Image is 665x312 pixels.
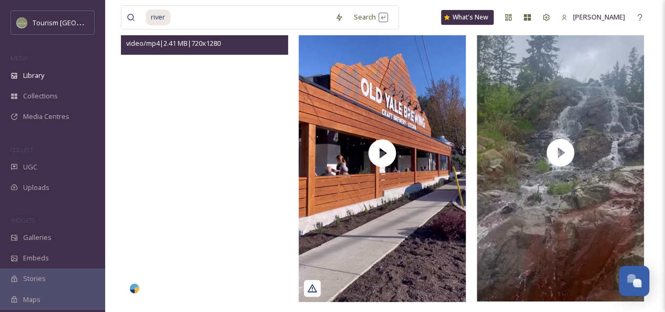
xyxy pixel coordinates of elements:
[23,274,46,284] span: Stories
[619,266,649,296] button: Open Chat
[573,12,625,22] span: [PERSON_NAME]
[23,295,40,305] span: Maps
[11,54,29,62] span: MEDIA
[11,216,35,224] span: WIDGETS
[23,112,69,122] span: Media Centres
[17,17,27,28] img: Abbotsford_Snapsea.png
[23,71,44,80] span: Library
[23,253,49,263] span: Embeds
[556,7,630,27] a: [PERSON_NAME]
[129,283,140,294] img: snapsea-logo.png
[299,4,466,301] img: thumbnail
[23,183,49,193] span: Uploads
[126,38,221,48] span: video/mp4 | 2.41 MB | 720 x 1280
[23,162,37,172] span: UGC
[121,4,288,301] video: airborne.desi-18055080014194104.mp4
[146,9,170,25] span: river
[477,4,644,301] img: thumbnail
[11,146,33,154] span: COLLECT
[441,10,494,25] a: What's New
[349,7,393,27] div: Search
[23,233,52,243] span: Galleries
[33,17,127,27] span: Tourism [GEOGRAPHIC_DATA]
[23,91,58,101] span: Collections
